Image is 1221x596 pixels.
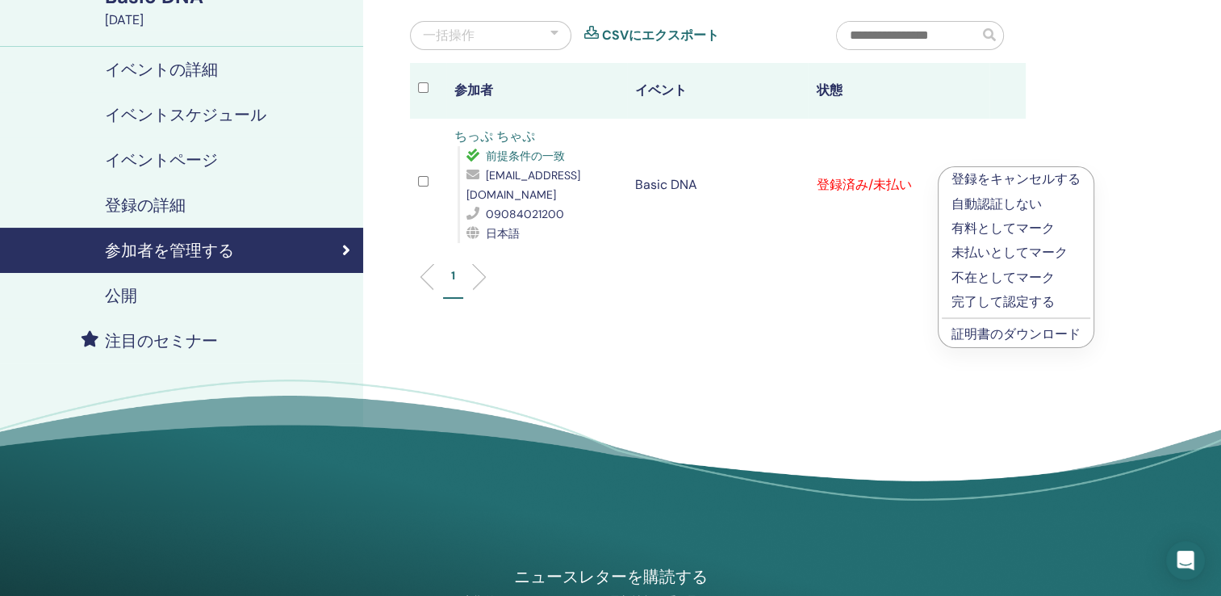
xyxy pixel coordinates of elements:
[105,60,218,79] h4: イベントの詳細
[105,286,137,305] h4: 公開
[808,63,989,119] th: 状態
[951,243,1081,262] p: 未払いとしてマーク
[951,292,1081,312] p: 完了して認定する
[454,128,535,145] a: ちっぷ ちゃぷ
[951,195,1081,214] p: 自動認証しない
[105,195,186,215] h4: 登録の詳細
[466,168,580,202] span: [EMAIL_ADDRESS][DOMAIN_NAME]
[951,325,1081,342] a: 証明書のダウンロード
[627,119,808,251] td: Basic DNA
[486,226,520,241] span: 日本語
[486,207,564,221] span: 09084021200
[105,241,234,260] h4: 参加者を管理する
[105,105,266,124] h4: イベントスケジュール
[951,268,1081,288] p: 不在としてマーク
[951,170,1081,189] p: 登録をキャンセルする
[627,63,808,119] th: イベント
[105,150,218,170] h4: イベントページ
[105,331,218,350] h4: 注目のセミナー
[446,63,627,119] th: 参加者
[105,10,353,30] div: [DATE]
[424,566,797,588] h4: ニュースレターを購読する
[1166,541,1205,580] div: Open Intercom Messenger
[423,26,475,45] div: 一括操作
[486,149,565,163] span: 前提条件の一致
[951,219,1081,238] p: 有料としてマーク
[602,26,719,45] a: CSVにエクスポート
[451,267,455,284] p: 1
